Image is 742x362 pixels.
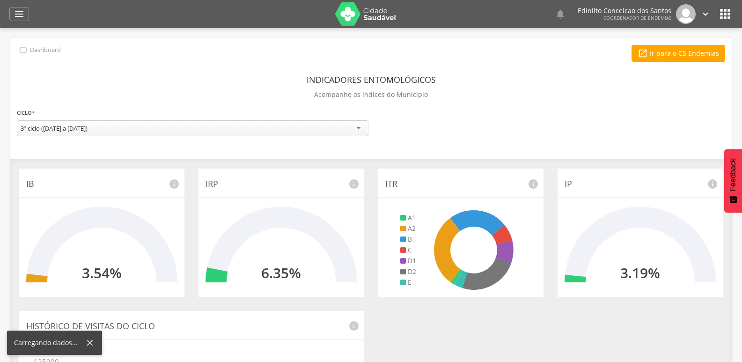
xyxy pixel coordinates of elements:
i: info [169,178,180,190]
p: IRP [206,178,357,190]
i:  [700,9,711,19]
i:  [555,8,566,20]
li: A1 [400,213,416,222]
i: info [348,320,360,332]
i: info [528,178,539,190]
span: Coordenador de Endemias [603,15,671,21]
p: Edinilto Conceicao dos Santos [578,7,671,14]
i: info [707,178,718,190]
i:  [718,7,733,22]
p: Acompanhe os índices do Município [314,88,428,101]
a:  [555,4,566,24]
h2: 3.19% [620,265,660,281]
div: 3º ciclo ([DATE] a [DATE]) [21,124,88,133]
li: D2 [400,267,416,276]
li: A2 [400,224,416,233]
button: Feedback - Mostrar pesquisa [724,149,742,213]
h2: 3.54% [82,265,122,281]
i:  [18,45,29,55]
li: B [400,235,416,244]
p: IP [565,178,716,190]
p: IB [26,178,177,190]
span: Feedback [729,158,737,191]
h2: 6.35% [261,265,301,281]
p: ITR [385,178,536,190]
a:  [700,4,711,24]
div: Carregando dados... [14,338,85,347]
a:  [9,7,29,21]
li: C [400,245,416,255]
p: Histórico de Visitas do Ciclo [26,320,357,332]
i:  [638,48,648,59]
li: D1 [400,256,416,266]
header: Indicadores Entomológicos [307,71,436,88]
a: Ir para o CS Endemias [632,45,725,62]
label: Ciclo [17,108,35,118]
i:  [14,8,25,20]
li: E [400,278,416,287]
p: Dashboard [30,46,61,54]
i: info [348,178,360,190]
